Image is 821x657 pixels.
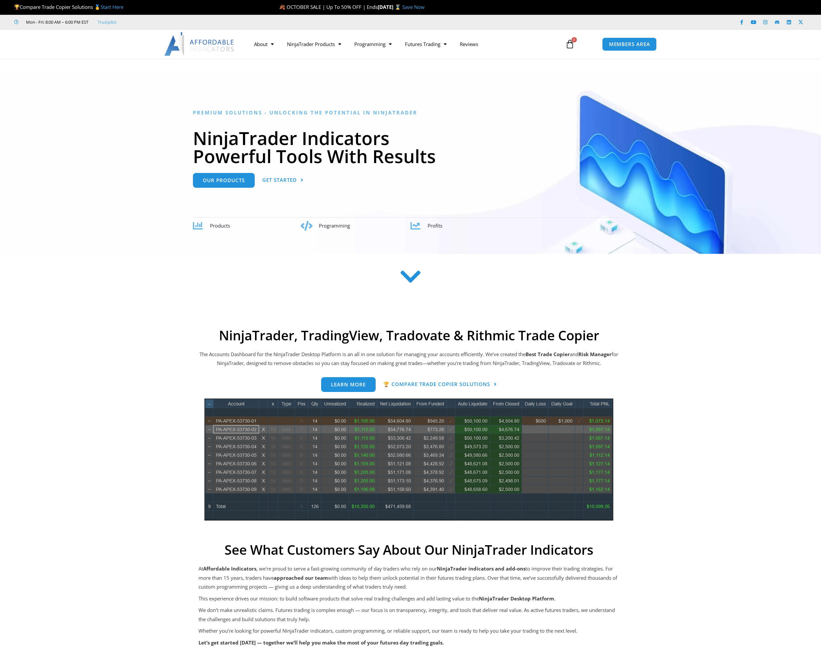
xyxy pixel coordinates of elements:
span: Programming [319,222,350,229]
span: Get Started [262,178,297,183]
strong: Risk Manager [578,351,612,357]
a: 0 [555,35,584,54]
span: Products [210,222,230,229]
strong: [DATE] ⌛ [378,4,402,10]
img: 🏆 [14,5,19,10]
p: This experience drives our mission: to build software products that solve real trading challenges... [199,594,619,603]
span: Profits [428,222,442,229]
a: MEMBERS AREA [602,37,657,51]
span: 🍂 OCTOBER SALE | Up To 50% OFF | Ends [279,4,378,10]
h2: See What Customers Say About Our NinjaTrader Indicators [199,542,619,558]
h1: NinjaTrader Indicators Powerful Tools With Results [193,129,628,165]
span: 🏆 Compare Trade Copier Solutions [383,382,490,387]
p: At , we’re proud to serve a fast-growing community of day traders who rely on our to improve thei... [199,564,619,592]
span: Compare Trade Copier Solutions 🥇 [14,4,123,10]
a: 🏆 Compare Trade Copier Solutions [383,377,497,392]
a: Get Started [262,173,304,188]
h6: Premium Solutions - Unlocking the Potential in NinjaTrader [193,110,628,116]
a: Futures Trading [398,36,453,52]
a: Learn more [321,377,376,392]
span: Our Products [203,178,245,183]
p: We don’t make unrealistic claims. Futures trading is complex enough — our focus is on transparenc... [199,606,619,624]
a: Our Products [193,173,255,188]
strong: Affordable Indicators [203,565,256,572]
nav: Menu [247,36,558,52]
span: Mon - Fri: 8:00 AM – 6:00 PM EST [24,18,88,26]
strong: NinjaTrader Desktop Platform [479,595,554,602]
a: Trustpilot [98,18,117,26]
a: Reviews [453,36,485,52]
a: Programming [348,36,398,52]
b: Best Trade Copier [526,351,570,357]
span: Learn more [331,382,366,387]
p: The Accounts Dashboard for the NinjaTrader Desktop Platform is an all in one solution for managin... [199,350,619,368]
a: About [247,36,280,52]
img: wideview8 28 2 | Affordable Indicators – NinjaTrader [204,399,613,521]
span: MEMBERS AREA [609,42,650,47]
img: LogoAI | Affordable Indicators – NinjaTrader [164,32,235,56]
span: 0 [572,37,577,42]
p: Whether you’re looking for powerful NinjaTrader indicators, custom programming, or reliable suppo... [199,626,619,636]
h2: NinjaTrader, TradingView, Tradovate & Rithmic Trade Copier [199,328,619,343]
strong: approached our team [274,574,328,581]
strong: Let’s get started [DATE] — together we’ll help you make the most of your futures day trading goals. [199,639,444,646]
a: NinjaTrader Products [280,36,348,52]
strong: NinjaTrader indicators and add-ons [437,565,526,572]
a: Save Now [402,4,425,10]
a: Start Here [101,4,123,10]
